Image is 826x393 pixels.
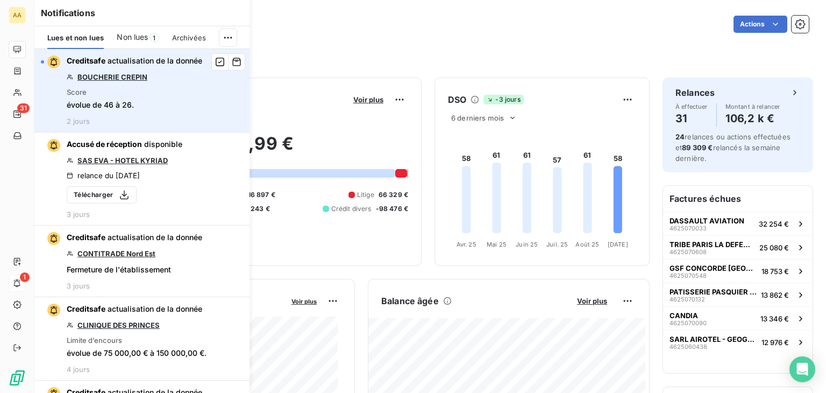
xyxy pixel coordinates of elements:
span: 1 [20,272,30,282]
span: 4 243 € [245,204,270,214]
span: Creditsafe [67,233,105,242]
span: Non lues [117,32,148,43]
button: Voir plus [574,296,610,306]
span: Creditsafe [67,56,105,65]
span: évolue de 75 000,00 € à 150 000,00 €. [67,348,206,359]
button: Creditsafe actualisation de la donnéeCONTITRADE Nord EstFermeture de l'établissement3 jours [34,226,250,297]
span: 13 862 € [761,291,789,299]
span: 4625070608 [670,249,707,255]
tspan: Mai 25 [487,241,507,248]
span: Limite d’encours [67,336,122,345]
button: Voir plus [288,296,320,306]
button: Accusé de réception disponibleSAS EVA - HOTEL KYRIADrelance du [DATE]Télécharger3 jours [34,132,250,226]
span: 4625070132 [670,296,705,303]
span: 1 116 897 € [240,190,275,200]
span: actualisation de la donnée [108,233,202,242]
span: 4625070090 [670,320,707,326]
span: 2 jours [67,117,90,125]
tspan: [DATE] [608,241,628,248]
span: SARL AIROTEL - GEOGRAPHOTEL [670,335,757,343]
a: SAS EVA - HOTEL KYRIAD [77,156,168,165]
span: 31 [17,103,30,113]
span: Litige [357,190,374,200]
img: Logo LeanPay [9,369,26,387]
span: 25 080 € [759,243,789,252]
button: Creditsafe actualisation de la donnéeCLINIQUE DES PRINCESLimite d’encoursévolue de 75 000,00 € à ... [34,297,250,381]
span: Voir plus [353,95,383,104]
div: AA [9,6,26,24]
span: Crédit divers [331,204,372,214]
tspan: Août 25 [575,241,599,248]
span: PATISSERIE PASQUIER VRON [670,287,757,296]
span: CANDIA [670,311,698,320]
button: SARL AIROTEL - GEOGRAPHOTEL462506043812 976 € [663,330,813,354]
h6: Balance âgée [381,294,439,307]
span: 4625070548 [670,272,707,279]
span: 4 jours [67,365,90,374]
span: 13 346 € [760,314,789,323]
span: 24 [675,132,685,141]
h6: Notifications [41,6,243,19]
span: 3 jours [67,282,90,290]
div: relance du [DATE] [67,171,140,180]
tspan: Avr. 25 [457,241,476,248]
span: 3 jours [67,210,90,219]
button: CANDIA462507009013 346 € [663,306,813,330]
span: 32 254 € [759,220,789,228]
h6: Relances [675,86,715,99]
span: Fermeture de l'établissement [67,264,171,275]
span: 4625070033 [670,225,707,231]
span: -3 jours [483,95,523,104]
button: Creditsafe actualisation de la donnéeBOUCHERIE CREPINScoreévolue de 46 à 26.2 jours [34,49,250,132]
a: CLINIQUE DES PRINCES [77,321,160,329]
a: CONTITRADE Nord Est [77,249,155,258]
span: 4625060438 [670,343,707,350]
span: 1 [149,33,159,43]
span: relances ou actions effectuées et relancés la semaine dernière. [675,132,791,163]
span: Archivées [172,33,206,42]
a: BOUCHERIE CREPIN [77,73,147,81]
tspan: Juin 25 [516,241,538,248]
span: Creditsafe [67,304,105,313]
span: 18 753 € [761,267,789,276]
button: DASSAULT AVIATION462507003332 254 € [663,212,813,235]
span: 6 derniers mois [451,114,504,122]
button: TRIBE PARIS LA DEFENSE462507060825 080 € [663,235,813,259]
span: évolue de 46 à 26. [67,100,134,110]
span: Voir plus [291,298,317,305]
span: 66 329 € [379,190,408,200]
button: PATISSERIE PASQUIER VRON462507013213 862 € [663,283,813,306]
span: disponible [144,139,182,149]
h6: DSO [448,93,466,106]
span: actualisation de la donnée [108,304,202,313]
span: GSF CONCORDE [GEOGRAPHIC_DATA] [670,264,757,272]
span: -98 476 € [376,204,408,214]
span: Montant à relancer [725,103,780,110]
h4: 106,2 k € [725,110,780,127]
div: Open Intercom Messenger [789,356,815,382]
span: TRIBE PARIS LA DEFENSE [670,240,755,249]
span: Voir plus [577,297,607,305]
h6: Factures échues [663,186,813,212]
span: 89 309 € [682,143,713,152]
h4: 31 [675,110,708,127]
span: Score [67,88,87,96]
span: 12 976 € [761,338,789,347]
button: Télécharger [67,186,137,203]
button: Actions [734,16,787,33]
tspan: Juil. 25 [546,241,568,248]
button: Voir plus [350,95,387,104]
button: GSF CONCORDE [GEOGRAPHIC_DATA]462507054818 753 € [663,259,813,283]
span: actualisation de la donnée [108,56,202,65]
span: Lues et non lues [47,33,104,42]
span: DASSAULT AVIATION [670,216,744,225]
span: Accusé de réception [67,139,142,149]
span: À effectuer [675,103,708,110]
